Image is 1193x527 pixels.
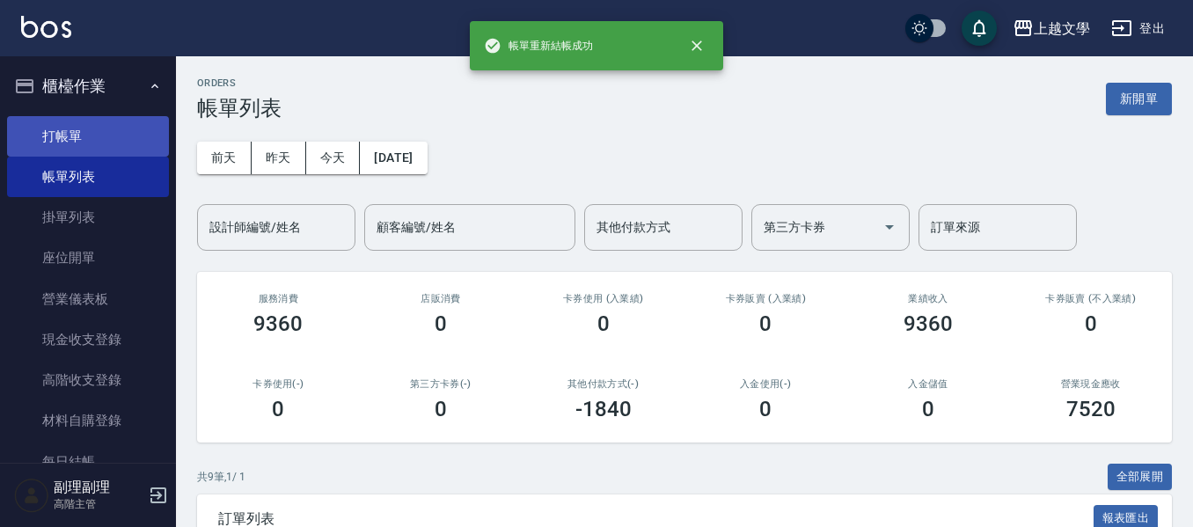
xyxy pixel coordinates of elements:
p: 高階主管 [54,496,143,512]
h3: 0 [759,311,772,336]
h2: 業績收入 [868,293,989,304]
h3: 0 [1085,311,1097,336]
button: 櫃檯作業 [7,63,169,109]
button: 昨天 [252,142,306,174]
button: 新開單 [1106,83,1172,115]
h3: 0 [435,311,447,336]
button: 登出 [1104,12,1172,45]
h3: 7520 [1066,397,1116,421]
button: close [677,26,716,65]
h2: 入金使用(-) [706,378,826,390]
a: 每日結帳 [7,442,169,482]
h3: 9360 [904,311,953,336]
a: 營業儀表板 [7,279,169,319]
h2: 入金儲值 [868,378,989,390]
h2: 店販消費 [381,293,501,304]
button: 全部展開 [1108,464,1173,491]
button: 前天 [197,142,252,174]
h2: 其他付款方式(-) [543,378,663,390]
a: 材料自購登錄 [7,400,169,441]
button: 今天 [306,142,361,174]
p: 共 9 筆, 1 / 1 [197,469,245,485]
h2: ORDERS [197,77,282,89]
h2: 卡券販賣 (入業績) [706,293,826,304]
h3: 0 [597,311,610,336]
button: 上越文學 [1006,11,1097,47]
h3: -1840 [575,397,632,421]
a: 新開單 [1106,90,1172,106]
a: 報表匯出 [1094,509,1159,526]
a: 帳單列表 [7,157,169,197]
h3: 0 [435,397,447,421]
span: 帳單重新結帳成功 [484,37,593,55]
h2: 第三方卡券(-) [381,378,501,390]
a: 掛單列表 [7,197,169,238]
h2: 營業現金應收 [1030,378,1151,390]
h2: 卡券使用(-) [218,378,339,390]
button: [DATE] [360,142,427,174]
img: Person [14,478,49,513]
a: 座位開單 [7,238,169,278]
a: 現金收支登錄 [7,319,169,360]
h3: 0 [272,397,284,421]
img: Logo [21,16,71,38]
h2: 卡券使用 (入業績) [543,293,663,304]
div: 上越文學 [1034,18,1090,40]
h3: 9360 [253,311,303,336]
h2: 卡券販賣 (不入業績) [1030,293,1151,304]
h3: 0 [759,397,772,421]
button: Open [875,213,904,241]
h5: 副理副理 [54,479,143,496]
a: 高階收支登錄 [7,360,169,400]
button: save [962,11,997,46]
h3: 帳單列表 [197,96,282,121]
h3: 0 [922,397,934,421]
a: 打帳單 [7,116,169,157]
h3: 服務消費 [218,293,339,304]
